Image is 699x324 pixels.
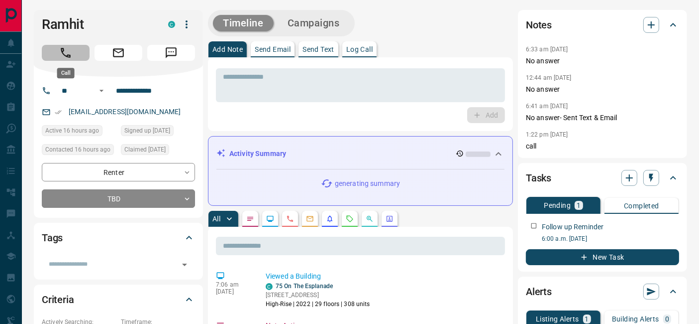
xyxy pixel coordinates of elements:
[542,234,679,243] p: 6:00 a.m. [DATE]
[95,45,142,61] span: Email
[302,46,334,53] p: Send Text
[346,46,373,53] p: Log Call
[526,74,572,81] p: 12:44 am [DATE]
[246,215,254,223] svg: Notes
[266,300,370,309] p: High-Rise | 2022 | 29 floors | 308 units
[585,316,589,323] p: 1
[624,202,659,209] p: Completed
[526,284,552,300] h2: Alerts
[526,56,679,66] p: No answer
[121,125,195,139] div: Tue Sep 15 2020
[526,13,679,37] div: Notes
[526,103,568,110] p: 6:41 am [DATE]
[212,46,243,53] p: Add Note
[216,288,251,295] p: [DATE]
[526,113,679,123] p: No answer- Sent Text & Email
[45,126,99,136] span: Active 16 hours ago
[42,16,153,32] h1: Ramhit
[526,84,679,95] p: No answer
[526,249,679,265] button: New Task
[346,215,354,223] svg: Requests
[42,45,90,61] span: Call
[544,202,571,209] p: Pending
[69,108,181,116] a: [EMAIL_ADDRESS][DOMAIN_NAME]
[213,15,274,31] button: Timeline
[121,144,195,158] div: Sun Oct 12 2025
[42,189,195,208] div: TBD
[526,131,568,138] p: 1:22 pm [DATE]
[42,288,195,312] div: Criteria
[57,68,75,78] div: Call
[526,166,679,190] div: Tasks
[536,316,579,323] p: Listing Alerts
[266,283,273,290] div: condos.ca
[526,46,568,53] p: 6:33 am [DATE]
[124,126,170,136] span: Signed up [DATE]
[276,283,333,290] a: 75 On The Esplanade
[612,316,659,323] p: Building Alerts
[42,226,195,250] div: Tags
[577,202,581,209] p: 1
[526,170,551,186] h2: Tasks
[124,145,166,155] span: Claimed [DATE]
[255,46,291,53] p: Send Email
[366,215,374,223] svg: Opportunities
[526,280,679,304] div: Alerts
[665,316,669,323] p: 0
[42,163,195,181] div: Renter
[42,144,116,158] div: Wed Oct 15 2025
[212,215,220,222] p: All
[42,125,116,139] div: Wed Oct 15 2025
[216,281,251,288] p: 7:06 am
[266,271,501,282] p: Viewed a Building
[526,141,679,152] p: call
[266,215,274,223] svg: Lead Browsing Activity
[266,291,370,300] p: [STREET_ADDRESS]
[526,17,552,33] h2: Notes
[42,292,74,308] h2: Criteria
[229,149,286,159] p: Activity Summary
[45,145,110,155] span: Contacted 16 hours ago
[216,145,504,163] div: Activity Summary
[542,222,603,232] p: Follow up Reminder
[42,230,63,246] h2: Tags
[286,215,294,223] svg: Calls
[147,45,195,61] span: Message
[178,258,192,272] button: Open
[96,85,107,97] button: Open
[306,215,314,223] svg: Emails
[55,109,62,116] svg: Email Verified
[326,215,334,223] svg: Listing Alerts
[386,215,394,223] svg: Agent Actions
[278,15,350,31] button: Campaigns
[335,178,400,189] p: generating summary
[168,21,175,28] div: condos.ca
